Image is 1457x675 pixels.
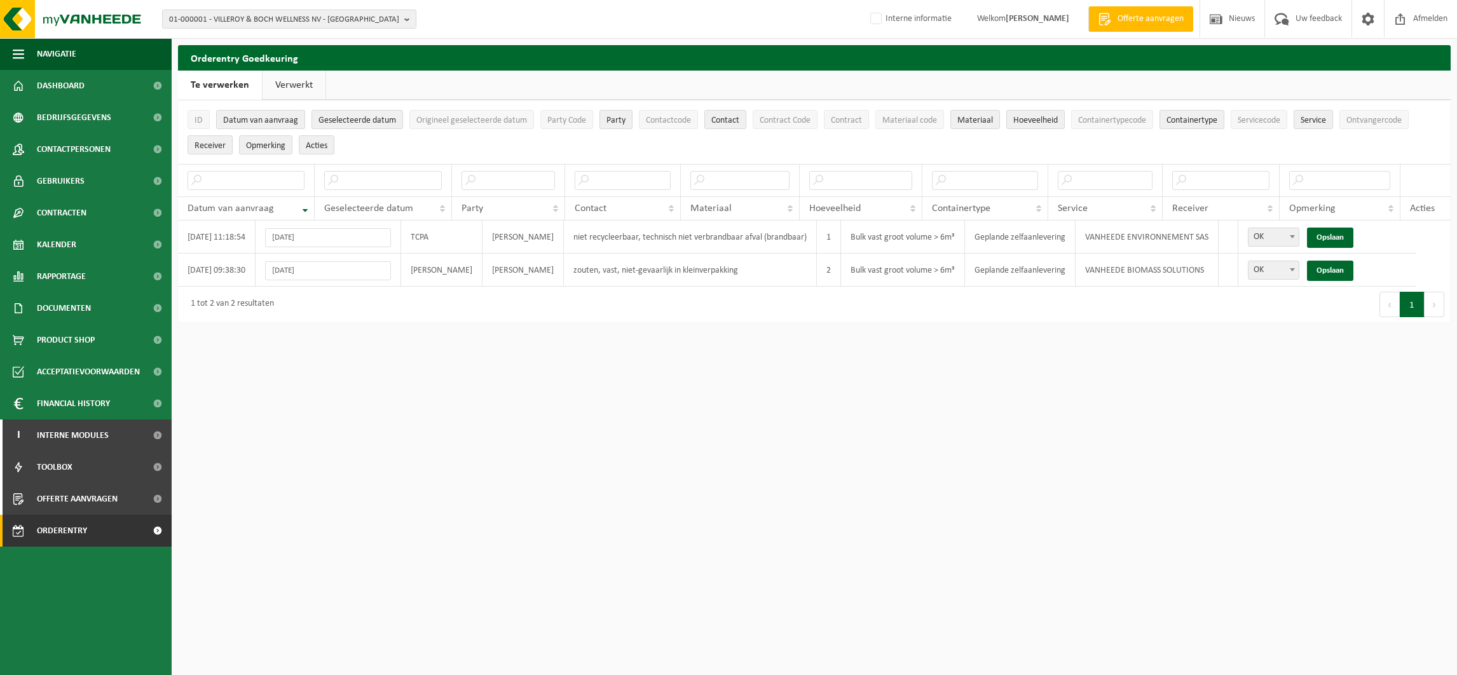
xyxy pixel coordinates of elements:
[564,221,817,254] td: niet recycleerbaar, technisch niet verbrandbaar afval (brandbaar)
[1231,110,1287,129] button: ServicecodeServicecode: Activate to sort
[875,110,944,129] button: Materiaal codeMateriaal code: Activate to sort
[1006,110,1065,129] button: HoeveelheidHoeveelheid: Activate to sort
[37,261,86,292] span: Rapportage
[711,116,739,125] span: Contact
[1071,110,1153,129] button: ContainertypecodeContainertypecode: Activate to sort
[188,135,233,154] button: ReceiverReceiver: Activate to sort
[564,254,817,287] td: zouten, vast, niet-gevaarlijk in kleinverpakking
[184,293,274,316] div: 1 tot 2 van 2 resultaten
[37,292,91,324] span: Documenten
[1248,261,1299,279] span: OK
[540,110,593,129] button: Party CodeParty Code: Activate to sort
[646,116,691,125] span: Contactcode
[263,71,325,100] a: Verwerkt
[965,221,1076,254] td: Geplande zelfaanlevering
[1289,203,1336,214] span: Opmerking
[1425,292,1444,317] button: Next
[1013,116,1058,125] span: Hoeveelheid
[195,116,203,125] span: ID
[753,110,817,129] button: Contract CodeContract Code: Activate to sort
[162,10,416,29] button: 01-000001 - VILLEROY & BOCH WELLNESS NV - [GEOGRAPHIC_DATA]
[1307,228,1353,248] a: Opslaan
[13,419,24,451] span: I
[1076,254,1219,287] td: VANHEEDE BIOMASS SOLUTIONS
[178,254,256,287] td: [DATE] 09:38:30
[1006,14,1069,24] strong: [PERSON_NAME]
[1339,110,1409,129] button: OntvangercodeOntvangercode: Activate to sort
[37,197,86,229] span: Contracten
[817,254,841,287] td: 2
[1400,292,1425,317] button: 1
[957,116,993,125] span: Materiaal
[831,116,862,125] span: Contract
[1307,261,1353,281] a: Opslaan
[950,110,1000,129] button: MateriaalMateriaal: Activate to sort
[1301,116,1326,125] span: Service
[482,254,564,287] td: [PERSON_NAME]
[1172,203,1208,214] span: Receiver
[1248,261,1299,280] span: OK
[223,116,298,125] span: Datum van aanvraag
[1076,221,1219,254] td: VANHEEDE ENVIRONNEMENT SAS
[1248,228,1299,246] span: OK
[37,102,111,133] span: Bedrijfsgegevens
[37,70,85,102] span: Dashboard
[1248,228,1299,247] span: OK
[760,116,811,125] span: Contract Code
[575,203,606,214] span: Contact
[882,116,937,125] span: Materiaal code
[416,116,527,125] span: Origineel geselecteerde datum
[868,10,952,29] label: Interne informatie
[462,203,483,214] span: Party
[639,110,698,129] button: ContactcodeContactcode: Activate to sort
[841,221,965,254] td: Bulk vast groot volume > 6m³
[817,221,841,254] td: 1
[37,483,118,515] span: Offerte aanvragen
[547,116,586,125] span: Party Code
[246,141,285,151] span: Opmerking
[299,135,334,154] button: Acties
[704,110,746,129] button: ContactContact: Activate to sort
[216,110,305,129] button: Datum van aanvraagDatum van aanvraag: Activate to remove sorting
[37,229,76,261] span: Kalender
[1294,110,1333,129] button: ServiceService: Activate to sort
[690,203,732,214] span: Materiaal
[37,38,76,70] span: Navigatie
[195,141,226,151] span: Receiver
[178,45,1451,70] h2: Orderentry Goedkeuring
[824,110,869,129] button: ContractContract: Activate to sort
[1114,13,1187,25] span: Offerte aanvragen
[1159,110,1224,129] button: ContainertypeContainertype: Activate to sort
[311,110,403,129] button: Geselecteerde datumGeselecteerde datum: Activate to sort
[37,451,72,483] span: Toolbox
[606,116,626,125] span: Party
[1166,116,1217,125] span: Containertype
[482,221,564,254] td: [PERSON_NAME]
[1379,292,1400,317] button: Previous
[37,356,140,388] span: Acceptatievoorwaarden
[1058,203,1088,214] span: Service
[169,10,399,29] span: 01-000001 - VILLEROY & BOCH WELLNESS NV - [GEOGRAPHIC_DATA]
[809,203,861,214] span: Hoeveelheid
[178,71,262,100] a: Te verwerken
[599,110,633,129] button: PartyParty: Activate to sort
[1410,203,1435,214] span: Acties
[324,203,413,214] span: Geselecteerde datum
[1346,116,1402,125] span: Ontvangercode
[37,133,111,165] span: Contactpersonen
[841,254,965,287] td: Bulk vast groot volume > 6m³
[409,110,534,129] button: Origineel geselecteerde datumOrigineel geselecteerde datum: Activate to sort
[37,388,110,419] span: Financial History
[239,135,292,154] button: OpmerkingOpmerking: Activate to sort
[1078,116,1146,125] span: Containertypecode
[318,116,396,125] span: Geselecteerde datum
[37,165,85,197] span: Gebruikers
[37,419,109,451] span: Interne modules
[965,254,1076,287] td: Geplande zelfaanlevering
[178,221,256,254] td: [DATE] 11:18:54
[37,515,144,547] span: Orderentry Goedkeuring
[401,254,482,287] td: [PERSON_NAME]
[1088,6,1193,32] a: Offerte aanvragen
[932,203,990,214] span: Containertype
[188,203,274,214] span: Datum van aanvraag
